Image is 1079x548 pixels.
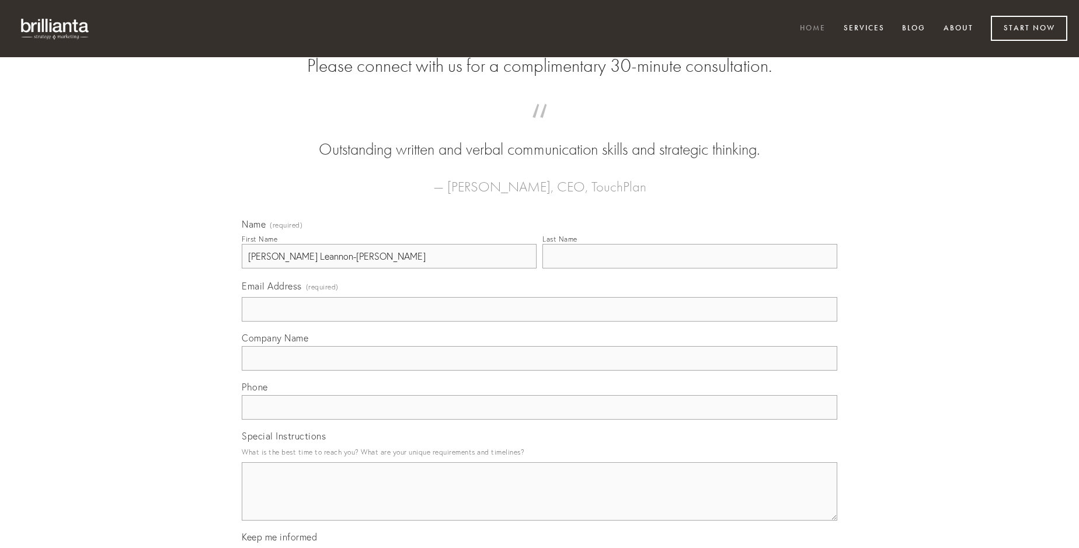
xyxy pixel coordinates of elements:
span: “ [260,116,819,138]
span: Name [242,218,266,230]
a: Start Now [991,16,1067,41]
a: About [936,19,981,39]
h2: Please connect with us for a complimentary 30-minute consultation. [242,55,837,77]
a: Services [836,19,892,39]
div: First Name [242,235,277,243]
div: Last Name [542,235,577,243]
figcaption: — [PERSON_NAME], CEO, TouchPlan [260,161,819,198]
img: brillianta - research, strategy, marketing [12,12,99,46]
a: Home [792,19,833,39]
blockquote: Outstanding written and verbal communication skills and strategic thinking. [260,116,819,161]
span: (required) [306,279,339,295]
span: Email Address [242,280,302,292]
span: Phone [242,381,268,393]
span: (required) [270,222,302,229]
a: Blog [894,19,933,39]
p: What is the best time to reach you? What are your unique requirements and timelines? [242,444,837,460]
span: Special Instructions [242,430,326,442]
span: Company Name [242,332,308,344]
span: Keep me informed [242,531,317,543]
